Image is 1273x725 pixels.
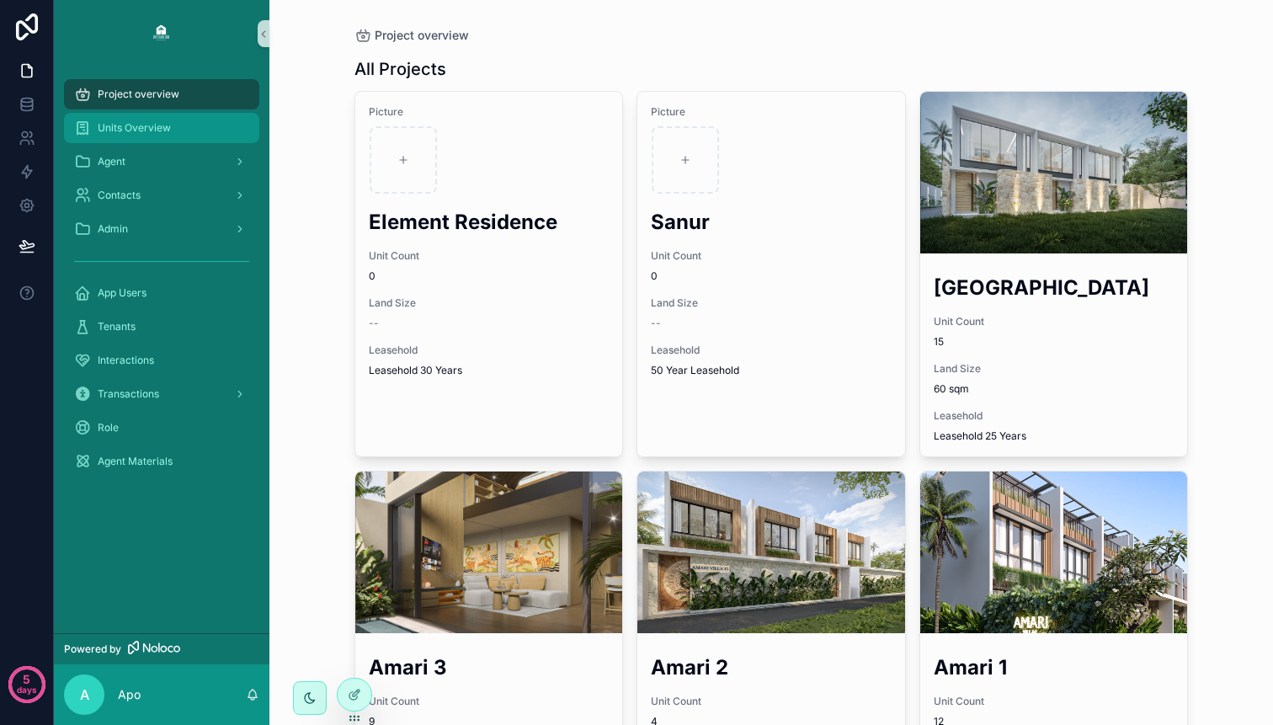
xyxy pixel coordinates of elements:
a: Transactions [64,379,259,409]
span: Role [98,421,119,434]
h2: Element Residence [369,208,610,236]
p: days [17,678,37,701]
span: Leasehold 25 Years [934,429,1174,443]
a: Interactions [64,345,259,376]
span: Unit Count [651,249,892,263]
span: Agent Materials [98,455,173,468]
div: 25.10.2024---PRPOPOSAL-DESIGN-VILLA-AMARI-2.7.png [637,472,905,633]
h2: Amari 3 [369,653,610,681]
span: -- [369,317,379,330]
span: Unit Count [934,315,1174,328]
span: Land Size [934,362,1174,376]
a: Project overview [354,27,469,44]
div: Copy-of-F0A.png [920,472,1188,633]
a: Contacts [64,180,259,211]
a: Powered by [54,633,269,664]
p: Apo [118,686,141,703]
span: -- [651,317,661,330]
span: Leasehold [369,344,610,357]
div: AMARI-3-NEW-(4).jpg [355,472,623,633]
span: Leasehold 30 Years [369,364,610,377]
span: Unit Count [651,695,892,708]
span: Interactions [98,354,154,367]
h2: Amari 2 [651,653,892,681]
span: 50 Year Leasehold [651,364,892,377]
span: Unit Count [934,695,1174,708]
span: Tenants [98,320,136,333]
a: PictureSanurUnit Count0Land Size--Leasehold50 Year Leasehold [636,91,906,457]
span: Unit Count [369,249,610,263]
span: 0 [369,269,610,283]
span: Agent [98,155,125,168]
span: A [80,685,89,705]
span: Units Overview [98,121,171,135]
h2: Amari 1 [934,653,1174,681]
a: Tenants [64,312,259,342]
span: Leasehold [651,344,892,357]
h1: All Projects [354,57,446,81]
span: Land Size [369,296,610,310]
h2: [GEOGRAPHIC_DATA] [934,274,1174,301]
span: Land Size [651,296,892,310]
a: Agent Materials [64,446,259,477]
span: 60 sqm [934,382,1174,396]
span: 15 [934,335,1174,349]
span: Transactions [98,387,159,401]
a: [GEOGRAPHIC_DATA]Unit Count15Land Size60 sqmLeaseholdLeasehold 25 Years [919,91,1189,457]
span: Unit Count [369,695,610,708]
span: Leasehold [934,409,1174,423]
a: Role [64,413,259,443]
a: Project overview [64,79,259,109]
span: Project overview [375,27,469,44]
span: Contacts [98,189,141,202]
div: B-2.png [920,92,1188,253]
a: Admin [64,214,259,244]
span: Powered by [64,642,121,656]
span: 0 [651,269,892,283]
span: Project overview [98,88,179,101]
span: Picture [651,105,892,119]
a: Units Overview [64,113,259,143]
img: App logo [148,20,175,47]
div: scrollable content [54,67,269,498]
p: 5 [23,671,30,688]
a: PictureElement ResidenceUnit Count0Land Size--LeaseholdLeasehold 30 Years [354,91,624,457]
a: Agent [64,147,259,177]
h2: Sanur [651,208,892,236]
span: Picture [369,105,610,119]
a: App Users [64,278,259,308]
span: App Users [98,286,146,300]
span: Admin [98,222,128,236]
